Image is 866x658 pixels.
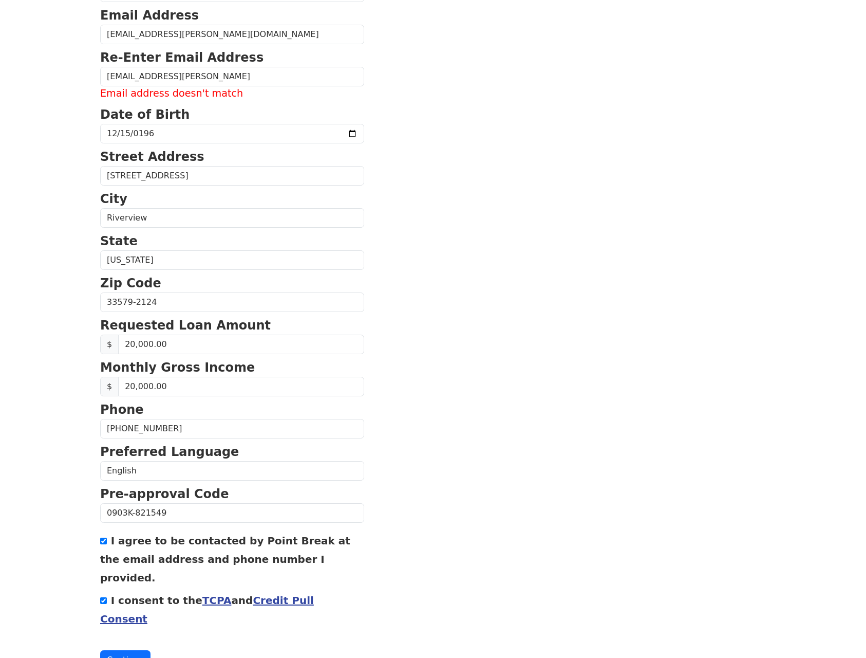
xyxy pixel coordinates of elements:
[100,594,314,625] label: I consent to the and
[100,419,364,438] input: Phone
[100,335,119,354] span: $
[100,358,364,377] p: Monthly Gross Income
[100,67,364,86] input: Re-Enter Email Address
[100,234,138,248] strong: State
[100,50,263,65] strong: Re-Enter Email Address
[100,192,127,206] strong: City
[100,503,364,523] input: Pre-approval Code
[100,208,364,228] input: City
[100,535,350,584] label: I agree to be contacted by Point Break at the email address and phone number I provided.
[100,594,314,625] a: Credit Pull Consent
[100,318,271,333] strong: Requested Loan Amount
[100,487,229,501] strong: Pre-approval Code
[100,166,364,186] input: Street Address
[100,293,364,312] input: Zip Code
[100,377,119,396] span: $
[118,377,364,396] input: Monthly Gross Income
[202,594,232,607] a: TCPA
[100,445,239,459] strong: Preferred Language
[100,276,161,290] strong: Zip Code
[100,86,364,101] label: Email address doesn't match
[100,8,199,23] strong: Email Address
[100,150,204,164] strong: Street Address
[100,25,364,44] input: Email Address
[100,107,190,122] strong: Date of Birth
[100,403,144,417] strong: Phone
[118,335,364,354] input: Requested Loan Amount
